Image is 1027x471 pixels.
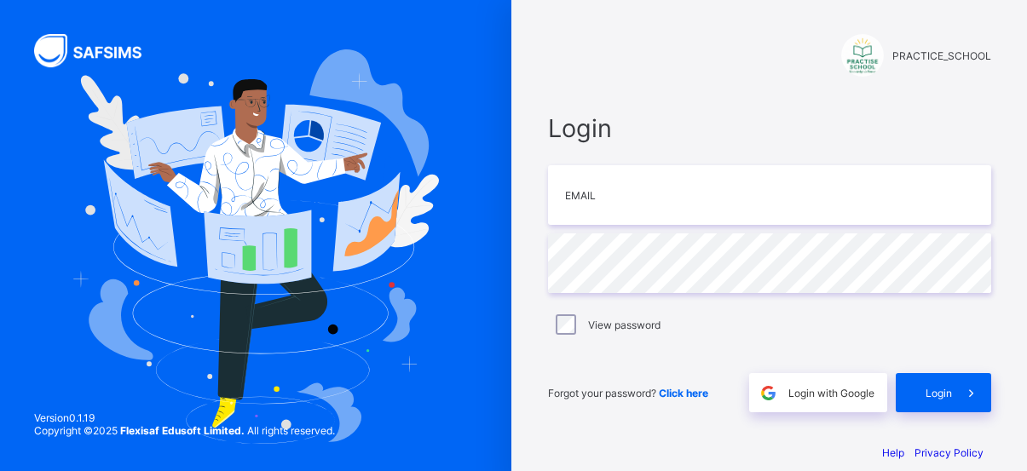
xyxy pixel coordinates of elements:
strong: Flexisaf Edusoft Limited. [120,424,245,437]
label: View password [588,319,661,331]
span: PRACTICE_SCHOOL [892,49,991,62]
span: Version 0.1.19 [34,411,335,424]
a: Help [882,446,904,459]
span: Login [548,113,991,143]
a: Click here [659,387,708,399]
img: google.396cfc9801f0270233282035f929180a.svg [759,383,778,403]
img: SAFSIMS Logo [34,34,162,67]
span: Login with Google [788,387,874,399]
span: Forgot your password? [548,387,708,399]
img: Hero Image [72,49,440,444]
span: Login [926,387,952,399]
a: Privacy Policy [914,446,984,459]
span: Copyright © 2025 All rights reserved. [34,424,335,437]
